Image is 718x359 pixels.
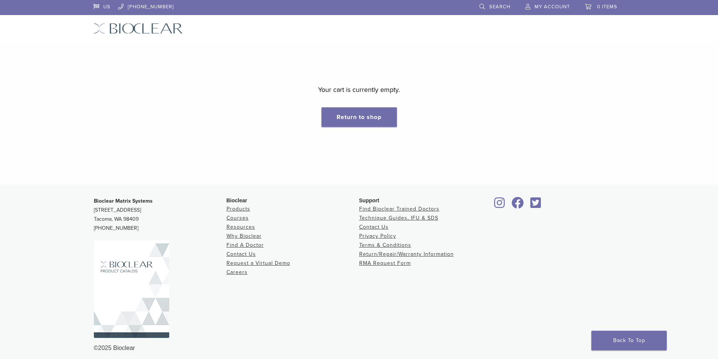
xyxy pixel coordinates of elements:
[359,233,396,239] a: Privacy Policy
[227,242,264,248] a: Find A Doctor
[489,4,510,10] span: Search
[227,224,255,230] a: Resources
[94,240,169,338] img: Bioclear
[227,215,249,221] a: Courses
[359,242,411,248] a: Terms & Conditions
[359,224,389,230] a: Contact Us
[94,197,227,233] p: [STREET_ADDRESS] Tacoma, WA 98409 [PHONE_NUMBER]
[227,260,290,266] a: Request a Virtual Demo
[93,23,183,34] img: Bioclear
[359,215,438,221] a: Technique Guides, IFU & SDS
[359,197,380,203] span: Support
[227,251,256,257] a: Contact Us
[318,84,400,95] p: Your cart is currently empty.
[534,4,570,10] span: My Account
[597,4,617,10] span: 0 items
[591,331,667,350] a: Back To Top
[227,269,248,275] a: Careers
[227,197,247,203] span: Bioclear
[321,107,397,127] a: Return to shop
[509,202,527,209] a: Bioclear
[359,206,439,212] a: Find Bioclear Trained Doctors
[227,233,262,239] a: Why Bioclear
[492,202,508,209] a: Bioclear
[528,202,544,209] a: Bioclear
[94,198,153,204] strong: Bioclear Matrix Systems
[94,344,625,353] div: ©2025 Bioclear
[359,251,454,257] a: Return/Repair/Warranty Information
[359,260,411,266] a: RMA Request Form
[227,206,250,212] a: Products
